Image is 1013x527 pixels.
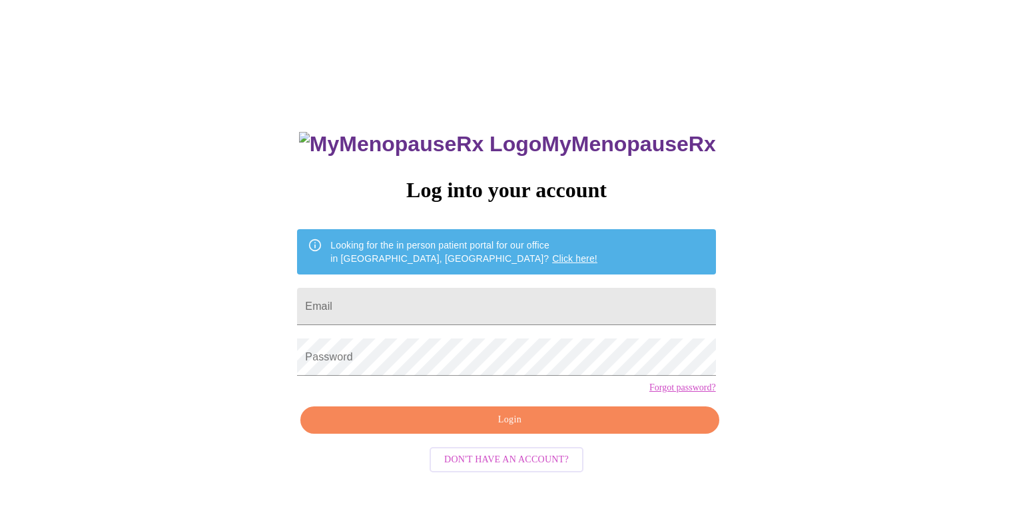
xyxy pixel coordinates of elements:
a: Click here! [552,253,597,264]
img: MyMenopauseRx Logo [299,132,541,157]
span: Login [316,412,703,428]
button: Login [300,406,719,434]
a: Forgot password? [649,382,716,393]
a: Don't have an account? [426,453,587,464]
h3: MyMenopauseRx [299,132,716,157]
h3: Log into your account [297,178,715,203]
span: Don't have an account? [444,452,569,468]
div: Looking for the in person patient portal for our office in [GEOGRAPHIC_DATA], [GEOGRAPHIC_DATA]? [330,233,597,270]
button: Don't have an account? [430,447,583,473]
